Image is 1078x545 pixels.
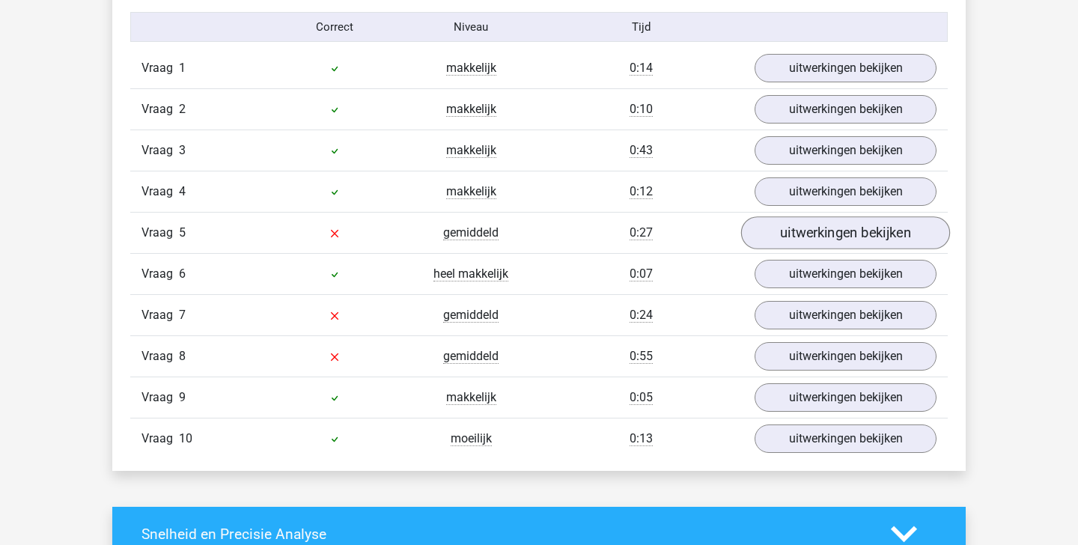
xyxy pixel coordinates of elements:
a: uitwerkingen bekijken [755,383,937,412]
span: Vraag [141,141,179,159]
span: 0:12 [630,184,653,199]
div: Niveau [403,19,539,36]
span: Vraag [141,59,179,77]
span: moeilijk [451,431,492,446]
a: uitwerkingen bekijken [755,260,937,288]
span: 0:27 [630,225,653,240]
span: Vraag [141,265,179,283]
span: Vraag [141,389,179,407]
a: uitwerkingen bekijken [755,424,937,453]
span: 6 [179,267,186,281]
span: 9 [179,390,186,404]
span: makkelijk [446,102,496,117]
span: Vraag [141,183,179,201]
a: uitwerkingen bekijken [755,95,937,124]
a: uitwerkingen bekijken [741,216,950,249]
span: makkelijk [446,184,496,199]
span: gemiddeld [443,349,499,364]
span: 0:13 [630,431,653,446]
span: Vraag [141,430,179,448]
span: 0:55 [630,349,653,364]
span: Vraag [141,100,179,118]
span: 0:24 [630,308,653,323]
span: Vraag [141,306,179,324]
span: Vraag [141,347,179,365]
span: 8 [179,349,186,363]
a: uitwerkingen bekijken [755,54,937,82]
span: Vraag [141,224,179,242]
span: 0:43 [630,143,653,158]
span: 10 [179,431,192,445]
span: 0:10 [630,102,653,117]
span: 0:05 [630,390,653,405]
span: 0:14 [630,61,653,76]
span: gemiddeld [443,225,499,240]
span: 4 [179,184,186,198]
span: makkelijk [446,390,496,405]
span: 0:07 [630,267,653,281]
span: makkelijk [446,61,496,76]
span: 3 [179,143,186,157]
span: heel makkelijk [433,267,508,281]
span: 1 [179,61,186,75]
span: gemiddeld [443,308,499,323]
a: uitwerkingen bekijken [755,342,937,371]
span: 7 [179,308,186,322]
h4: Snelheid en Precisie Analyse [141,526,868,543]
div: Tijd [539,19,743,36]
span: 2 [179,102,186,116]
div: Correct [267,19,404,36]
a: uitwerkingen bekijken [755,136,937,165]
a: uitwerkingen bekijken [755,301,937,329]
a: uitwerkingen bekijken [755,177,937,206]
span: 5 [179,225,186,240]
span: makkelijk [446,143,496,158]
